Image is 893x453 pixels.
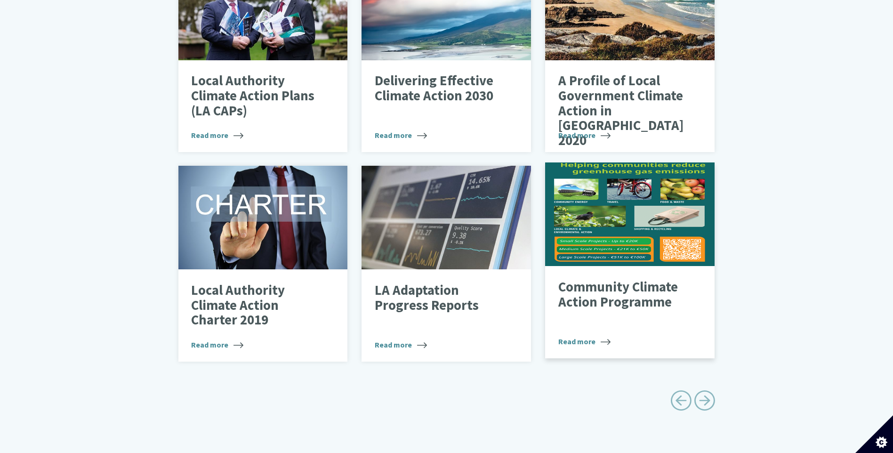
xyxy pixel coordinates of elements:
[558,129,611,141] span: Read more
[558,73,688,148] p: A Profile of Local Government Climate Action in [GEOGRAPHIC_DATA] 2020
[670,387,692,418] a: Previous page
[375,129,427,141] span: Read more
[375,283,504,313] p: LA Adaptation Progress Reports
[558,280,688,309] p: Community Climate Action Programme
[178,166,348,362] a: Local Authority Climate Action Charter 2019 Read more
[191,129,243,141] span: Read more
[362,166,531,362] a: LA Adaptation Progress Reports Read more
[191,339,243,350] span: Read more
[375,73,504,103] p: Delivering Effective Climate Action 2030
[694,387,715,418] a: Next page
[558,336,611,347] span: Read more
[191,283,321,328] p: Local Authority Climate Action Charter 2019
[545,162,715,358] a: Community Climate Action Programme Read more
[855,415,893,453] button: Set cookie preferences
[191,73,321,118] p: Local Authority Climate Action Plans (LA CAPs)
[375,339,427,350] span: Read more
